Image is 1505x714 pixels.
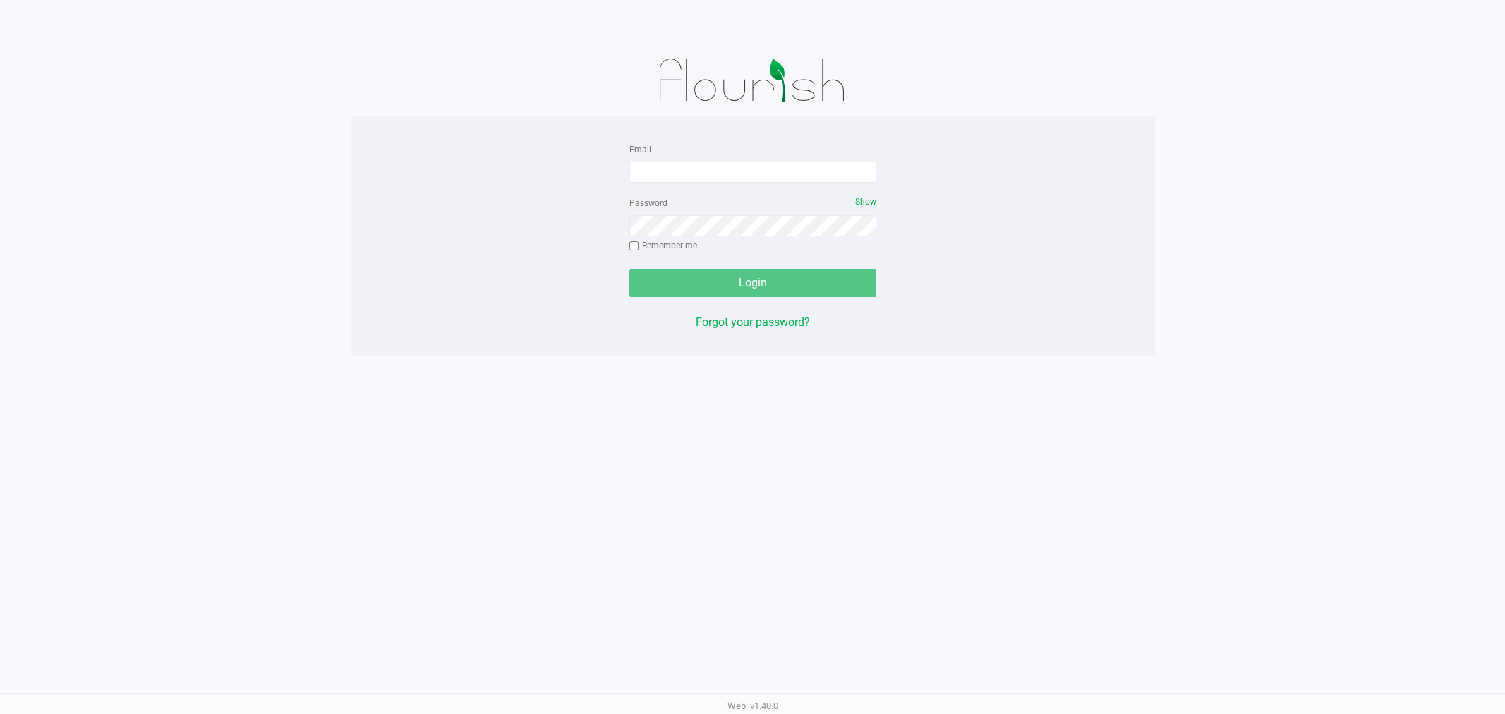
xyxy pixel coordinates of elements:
span: Web: v1.40.0 [727,701,778,711]
input: Remember me [629,241,639,251]
label: Email [629,143,651,156]
button: Forgot your password? [696,314,810,331]
label: Remember me [629,239,697,252]
label: Password [629,197,667,210]
span: Show [855,197,876,207]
